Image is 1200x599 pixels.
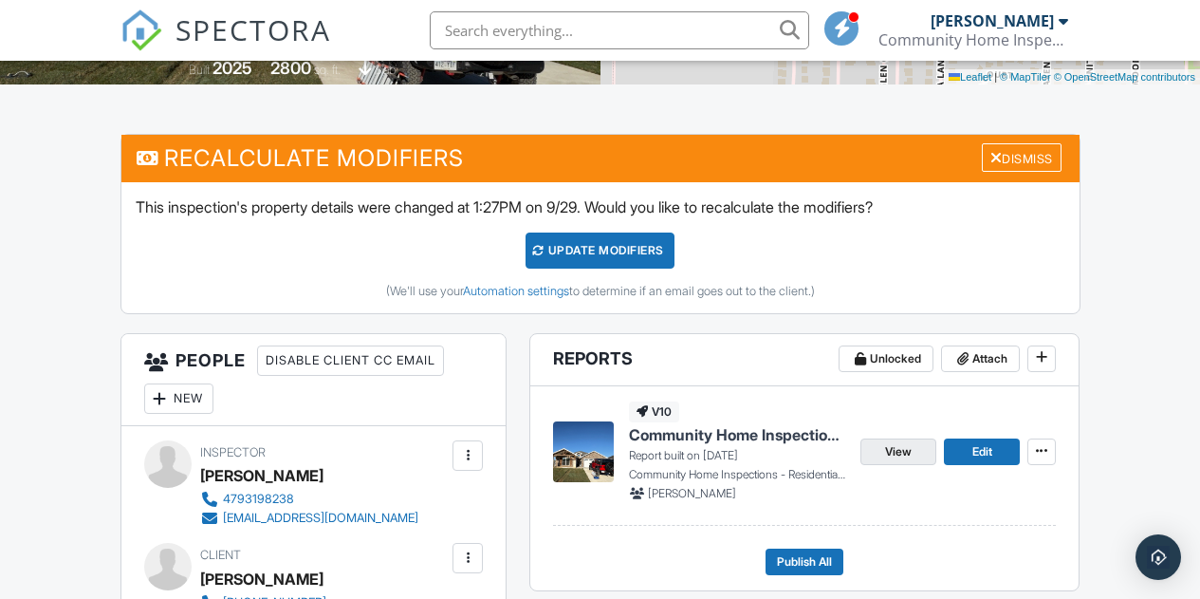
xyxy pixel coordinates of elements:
[212,58,252,78] div: 2025
[314,63,341,77] span: sq. ft.
[121,334,507,426] h3: People
[120,26,331,66] a: SPECTORA
[463,284,569,298] a: Automation settings
[878,30,1068,49] div: Community Home Inspections
[120,9,162,51] img: The Best Home Inspection Software - Spectora
[200,445,266,459] span: Inspector
[931,11,1054,30] div: [PERSON_NAME]
[200,461,323,490] div: [PERSON_NAME]
[136,284,1065,299] div: (We'll use your to determine if an email goes out to the client.)
[189,63,210,77] span: Built
[144,384,213,414] div: New
[982,143,1062,173] div: Dismiss
[949,71,991,83] a: Leaflet
[200,509,418,528] a: [EMAIL_ADDRESS][DOMAIN_NAME]
[375,63,396,77] span: slab
[526,233,674,269] div: UPDATE Modifiers
[200,565,323,593] div: [PERSON_NAME]
[223,511,418,526] div: [EMAIL_ADDRESS][DOMAIN_NAME]
[257,346,444,376] div: Disable Client CC Email
[200,548,241,562] span: Client
[1135,534,1181,580] div: Open Intercom Messenger
[223,492,294,507] div: 4793198238
[1000,71,1051,83] a: © MapTiler
[200,490,418,509] a: 4793198238
[175,9,331,49] span: SPECTORA
[1054,71,1195,83] a: © OpenStreetMap contributors
[270,58,311,78] div: 2800
[121,182,1080,313] div: This inspection's property details were changed at 1:27PM on 9/29. Would you like to recalculate ...
[121,135,1080,181] h3: Recalculate Modifiers
[994,71,997,83] span: |
[430,11,809,49] input: Search everything...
